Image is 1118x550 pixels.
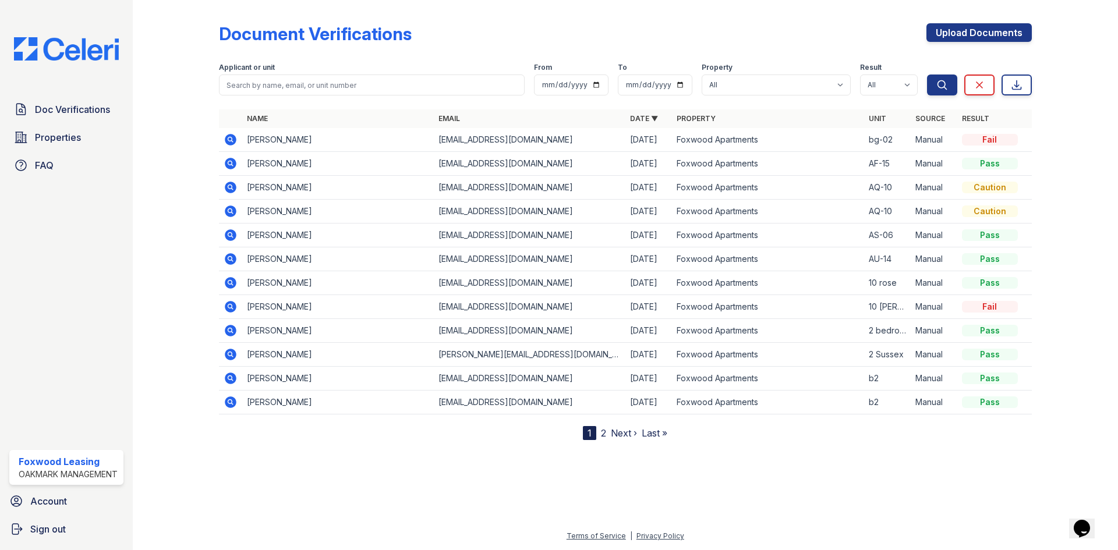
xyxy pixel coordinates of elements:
[434,247,625,271] td: [EMAIL_ADDRESS][DOMAIN_NAME]
[625,367,672,391] td: [DATE]
[672,391,864,414] td: Foxwood Apartments
[864,176,911,200] td: AQ-10
[911,391,957,414] td: Manual
[30,522,66,536] span: Sign out
[242,223,434,247] td: [PERSON_NAME]
[672,367,864,391] td: Foxwood Apartments
[962,396,1018,408] div: Pass
[5,517,128,541] a: Sign out
[9,126,123,149] a: Properties
[962,182,1018,193] div: Caution
[677,114,716,123] a: Property
[618,63,627,72] label: To
[242,247,434,271] td: [PERSON_NAME]
[962,349,1018,360] div: Pass
[5,489,128,513] a: Account
[962,253,1018,265] div: Pass
[625,391,672,414] td: [DATE]
[860,63,882,72] label: Result
[534,63,552,72] label: From
[911,200,957,223] td: Manual
[5,37,128,61] img: CE_Logo_Blue-a8612792a0a2168367f1c8372b55b34899dd931a85d93a1a3d3e32e68fde9ad4.png
[434,367,625,391] td: [EMAIL_ADDRESS][DOMAIN_NAME]
[434,343,625,367] td: [PERSON_NAME][EMAIL_ADDRESS][DOMAIN_NAME]
[911,319,957,343] td: Manual
[35,130,81,144] span: Properties
[672,200,864,223] td: Foxwood Apartments
[864,200,911,223] td: AQ-10
[672,295,864,319] td: Foxwood Apartments
[242,176,434,200] td: [PERSON_NAME]
[625,295,672,319] td: [DATE]
[434,271,625,295] td: [EMAIL_ADDRESS][DOMAIN_NAME]
[35,102,110,116] span: Doc Verifications
[911,271,957,295] td: Manual
[9,154,123,177] a: FAQ
[962,158,1018,169] div: Pass
[864,271,911,295] td: 10 rose
[962,372,1018,384] div: Pass
[962,301,1018,313] div: Fail
[434,391,625,414] td: [EMAIL_ADDRESS][DOMAIN_NAME]
[434,223,625,247] td: [EMAIL_ADDRESS][DOMAIN_NAME]
[630,114,658,123] a: Date ▼
[19,469,118,480] div: Oakmark Management
[242,343,434,367] td: [PERSON_NAME]
[915,114,945,123] a: Source
[864,128,911,152] td: bg-02
[672,223,864,247] td: Foxwood Apartments
[672,128,864,152] td: Foxwood Apartments
[962,277,1018,289] div: Pass
[567,531,626,540] a: Terms of Service
[242,271,434,295] td: [PERSON_NAME]
[911,247,957,271] td: Manual
[864,247,911,271] td: AU-14
[219,74,525,95] input: Search by name, email, or unit number
[434,152,625,176] td: [EMAIL_ADDRESS][DOMAIN_NAME]
[242,152,434,176] td: [PERSON_NAME]
[30,494,67,508] span: Account
[911,176,957,200] td: Manual
[911,152,957,176] td: Manual
[926,23,1032,42] a: Upload Documents
[911,343,957,367] td: Manual
[625,247,672,271] td: [DATE]
[242,319,434,343] td: [PERSON_NAME]
[438,114,460,123] a: Email
[434,319,625,343] td: [EMAIL_ADDRESS][DOMAIN_NAME]
[864,343,911,367] td: 2 Sussex
[601,427,606,439] a: 2
[864,391,911,414] td: b2
[247,114,268,123] a: Name
[672,319,864,343] td: Foxwood Apartments
[962,114,989,123] a: Result
[35,158,54,172] span: FAQ
[242,295,434,319] td: [PERSON_NAME]
[962,134,1018,146] div: Fail
[583,426,596,440] div: 1
[625,152,672,176] td: [DATE]
[434,295,625,319] td: [EMAIL_ADDRESS][DOMAIN_NAME]
[911,367,957,391] td: Manual
[434,128,625,152] td: [EMAIL_ADDRESS][DOMAIN_NAME]
[864,152,911,176] td: AF-15
[911,128,957,152] td: Manual
[702,63,733,72] label: Property
[625,176,672,200] td: [DATE]
[962,229,1018,241] div: Pass
[625,271,672,295] td: [DATE]
[864,295,911,319] td: 10 [PERSON_NAME]
[242,128,434,152] td: [PERSON_NAME]
[9,98,123,121] a: Doc Verifications
[962,325,1018,336] div: Pass
[672,152,864,176] td: Foxwood Apartments
[911,223,957,247] td: Manual
[911,295,957,319] td: Manual
[434,200,625,223] td: [EMAIL_ADDRESS][DOMAIN_NAME]
[672,247,864,271] td: Foxwood Apartments
[636,531,684,540] a: Privacy Policy
[864,367,911,391] td: b2
[869,114,886,123] a: Unit
[219,23,412,44] div: Document Verifications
